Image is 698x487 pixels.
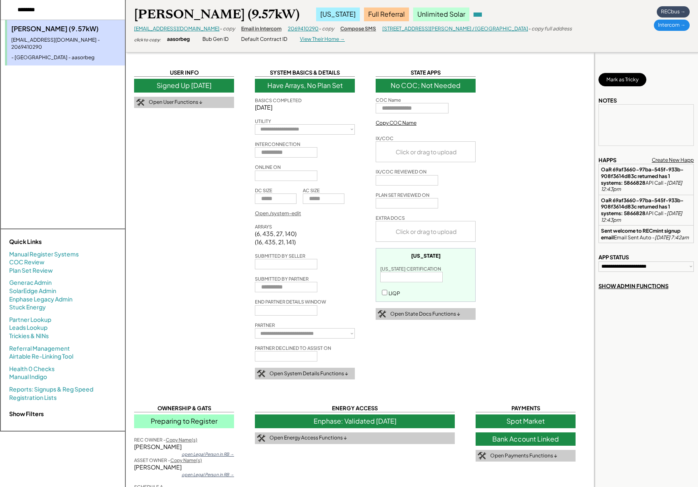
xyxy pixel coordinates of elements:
[9,238,92,246] div: Quick Links
[255,322,275,328] div: PARTNER
[598,282,668,290] div: SHOW ADMIN FUNCTIONS
[288,25,319,32] a: 2069410290
[11,54,121,61] div: - [GEOGRAPHIC_DATA] - aasorbeg
[380,266,441,272] div: [US_STATE] CERTIFICATION
[601,210,683,223] em: [DATE] 12:43pm
[166,437,197,442] u: Copy Name(s)
[9,365,55,373] a: Health 0 Checks
[376,69,476,77] div: STATE APPS
[376,215,405,221] div: EXTRA DOCS
[300,36,345,43] div: View Their Home →
[255,276,309,282] div: SUBMITTED BY PARTNER
[255,210,301,217] div: Open /system-edit
[601,166,691,192] div: API Call -
[601,228,691,241] div: Email Sent Auto -
[9,373,47,381] a: Manual Indigo
[601,180,683,193] em: [DATE] 12:43pm
[316,8,360,21] div: [US_STATE]
[134,443,234,451] div: [PERSON_NAME]
[255,103,355,112] div: [DATE]
[11,24,121,33] div: [PERSON_NAME] (9.57kW)
[9,258,45,266] a: COC Review
[376,221,476,241] div: Click or drag to upload
[136,99,145,106] img: tool-icon.png
[134,414,234,428] div: Preparing to Register
[257,434,265,442] img: tool-icon.png
[9,303,46,311] a: Stuck Energy
[255,164,281,170] div: ONLINE ON
[601,228,681,241] strong: Sent welcome to RECmint signup email
[241,36,287,43] div: Default Contract ID
[9,410,44,417] strong: Show Filters
[257,370,265,377] img: tool-icon.png
[598,97,617,104] div: NOTES
[654,20,690,31] div: Intercom →
[255,79,355,92] div: Have Arrays, No Plan Set
[134,457,202,463] div: ASSET OWNER -
[652,157,694,164] div: Create New Happ
[389,290,400,296] label: LIQP
[376,192,429,198] div: PLAN SET REVIEWED ON
[134,463,234,472] div: [PERSON_NAME]
[149,99,202,106] div: Open User Functions ↓
[601,166,683,186] strong: OaR 69af3660-97ba-545f-933b-908f3614d83c returned has 1 systems: 5866828
[241,25,282,33] div: Email in Intercom
[134,25,219,32] a: [EMAIL_ADDRESS][DOMAIN_NAME]
[255,141,300,147] div: INTERCONNECTION
[376,97,401,103] div: COC Name
[476,414,576,428] div: Spot Market
[9,287,56,295] a: SolarEdge Admin
[9,332,49,340] a: Trickies & NINs
[134,79,234,92] div: Signed Up [DATE]
[598,156,616,164] div: HAPPS
[255,187,272,193] div: DC SIZE
[9,266,53,275] a: Plan Set Review
[9,295,72,304] a: Enphase Legacy Admin
[382,25,528,32] a: [STREET_ADDRESS][PERSON_NAME] / [GEOGRAPHIC_DATA]
[378,310,386,318] img: tool-icon.png
[255,299,326,305] div: END PARTNER DETAILS WINDOW
[655,234,689,241] em: [DATE] 7:42am
[476,404,576,412] div: PAYMENTS
[255,223,272,230] div: ARRAYS
[9,324,47,332] a: Leads Lookup
[9,394,57,402] a: Registration Lists
[376,135,394,141] div: IX/COC
[413,8,469,21] div: Unlimited Solar
[9,279,52,287] a: Generac Admin
[167,36,190,43] div: aasorbeg
[255,404,455,412] div: ENERGY ACCESS
[9,344,70,353] a: Referral Management
[657,6,690,18] div: RECbus →
[9,385,93,394] a: Reports: Signups & Reg Speed
[476,432,576,446] div: Bank Account Linked
[390,311,460,318] div: Open State Docs Functions ↓
[255,118,271,124] div: UTILITY
[376,120,416,127] div: Copy COC Name
[269,434,347,442] div: Open Energy Access Functions ↓
[9,250,79,259] a: Manual Register Systems
[376,168,426,175] div: IX/COC REVIEWED ON
[255,345,331,351] div: PARTNER DECLINED TO ASSIST ON
[490,452,557,459] div: Open Payments Functions ↓
[202,36,229,43] div: Bub Gen ID
[303,187,320,193] div: AC SIZE
[255,230,297,246] div: (6, 435, 27, 140) (16, 435, 21, 141)
[255,253,305,259] div: SUBMITTED BY SELLER
[598,73,646,86] button: Mark as Tricky
[269,370,348,377] div: Open System Details Functions ↓
[376,142,476,162] div: Click or drag to upload
[255,414,455,428] div: Enphase: Validated [DATE]
[9,352,73,361] a: Airtable Re-Linking Tool
[601,197,683,216] strong: OaR 69af3660-97ba-545f-933b-908f3614d83c returned has 1 systems: 5866828
[9,316,51,324] a: Partner Lookup
[364,8,409,21] div: Full Referral
[411,253,441,259] div: [US_STATE]
[219,25,235,33] div: - copy
[255,69,355,77] div: SYSTEM BASICS & DETAILS
[255,97,302,103] div: BASICS COMPLETED
[182,472,234,477] div: open Legal Person in RB →
[601,197,691,223] div: API Call -
[182,451,234,457] div: open Legal Person in RB →
[319,25,334,33] div: - copy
